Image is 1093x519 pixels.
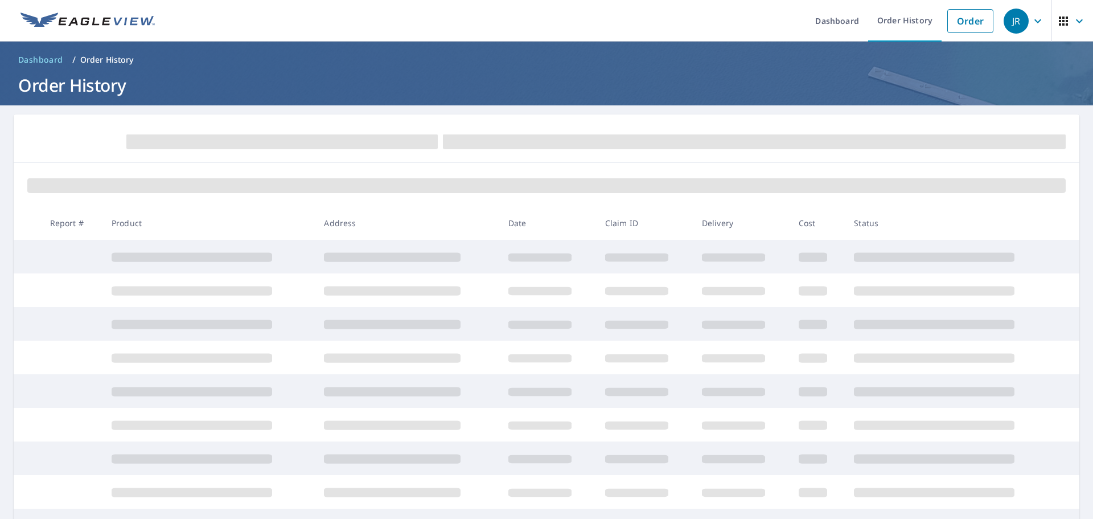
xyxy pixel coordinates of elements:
[315,206,499,240] th: Address
[72,53,76,67] li: /
[499,206,596,240] th: Date
[102,206,315,240] th: Product
[14,51,1079,69] nav: breadcrumb
[947,9,993,33] a: Order
[596,206,693,240] th: Claim ID
[693,206,790,240] th: Delivery
[20,13,155,30] img: EV Logo
[80,54,134,66] p: Order History
[14,73,1079,97] h1: Order History
[18,54,63,66] span: Dashboard
[1004,9,1029,34] div: JR
[14,51,68,69] a: Dashboard
[41,206,102,240] th: Report #
[790,206,845,240] th: Cost
[845,206,1058,240] th: Status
